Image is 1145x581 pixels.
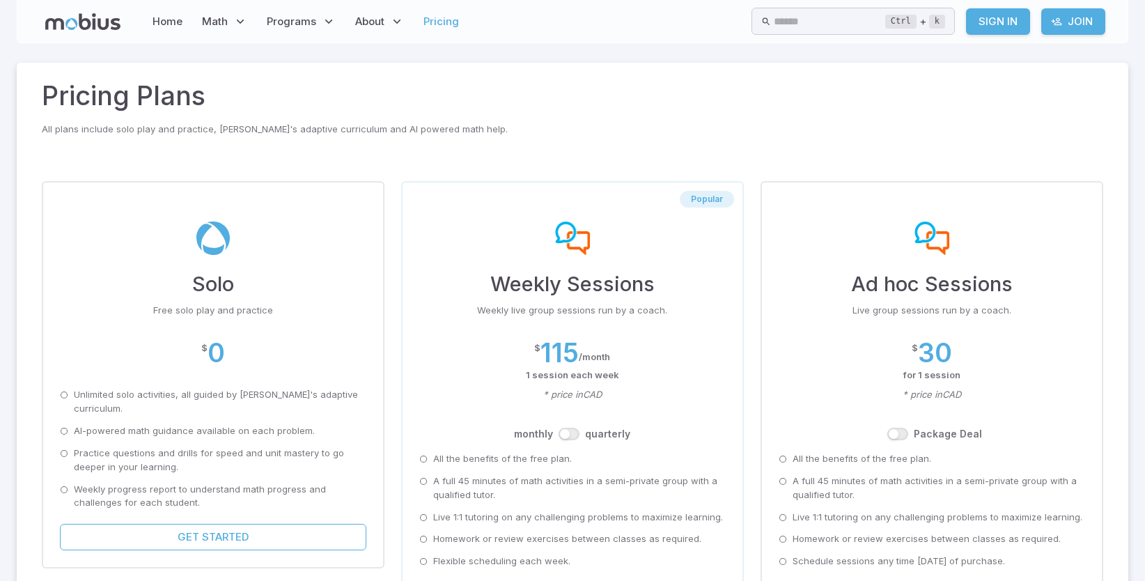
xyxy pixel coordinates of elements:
h2: Pricing Plans [42,77,1103,116]
img: solo-plan-img [196,222,231,255]
a: Pricing [419,6,463,38]
img: ad-hoc sessions-plan-img [914,222,949,255]
p: Schedule sessions any time [DATE] of purchase. [793,555,1005,568]
label: quarterly [585,427,630,441]
label: month ly [514,427,553,441]
h2: 0 [208,337,225,368]
a: Sign In [966,8,1030,35]
p: All the benefits of the free plan. [433,452,572,466]
p: Homework or review exercises between classes as required. [433,532,701,546]
kbd: Ctrl [885,15,917,29]
p: Flexible scheduling each week. [433,555,570,568]
p: Weekly progress report to understand math progress and challenges for each student. [74,483,366,511]
p: All plans include solo play and practice, [PERSON_NAME]'s adaptive curriculum and AI powered math... [42,123,1103,137]
p: A full 45 minutes of math activities in a semi-private group with a qualified tutor. [793,474,1085,502]
p: * price in CAD [779,388,1085,402]
p: Live group sessions run by a coach. [779,304,1085,318]
span: About [355,14,384,29]
p: AI-powered math guidance available on each problem. [74,424,315,438]
kbd: k [929,15,945,29]
p: All the benefits of the free plan. [793,452,931,466]
p: Live 1:1 tutoring on any challenging problems to maximize learning. [793,511,1082,525]
label: Package Deal [914,427,982,441]
p: Live 1:1 tutoring on any challenging problems to maximize learning. [433,511,723,525]
h3: Ad hoc Sessions [779,269,1085,300]
p: Unlimited solo activities, all guided by [PERSON_NAME]'s adaptive curriculum. [74,388,366,416]
span: Programs [267,14,316,29]
p: 1 session each week [419,369,726,382]
h2: 115 [540,337,579,368]
p: $ [201,341,208,355]
button: Get Started [60,524,366,550]
a: Home [148,6,187,38]
p: for 1 session [779,369,1085,382]
div: + [885,13,945,30]
h3: Weekly Sessions [419,269,726,300]
p: Weekly live group sessions run by a coach. [419,304,726,318]
p: Free solo play and practice [60,304,366,318]
span: Math [202,14,228,29]
p: A full 45 minutes of math activities in a semi-private group with a qualified tutor. [433,474,726,502]
h3: Solo [60,269,366,300]
span: Popular [680,194,734,205]
a: Join [1041,8,1105,35]
h2: 30 [918,337,952,368]
p: $ [534,341,540,355]
p: Practice questions and drills for speed and unit mastery to go deeper in your learning. [74,447,366,474]
p: Homework or review exercises between classes as required. [793,532,1061,546]
p: * price in CAD [419,388,726,402]
img: weekly-sessions-plan-img [555,222,590,255]
p: $ [912,341,918,355]
p: / month [579,350,610,364]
